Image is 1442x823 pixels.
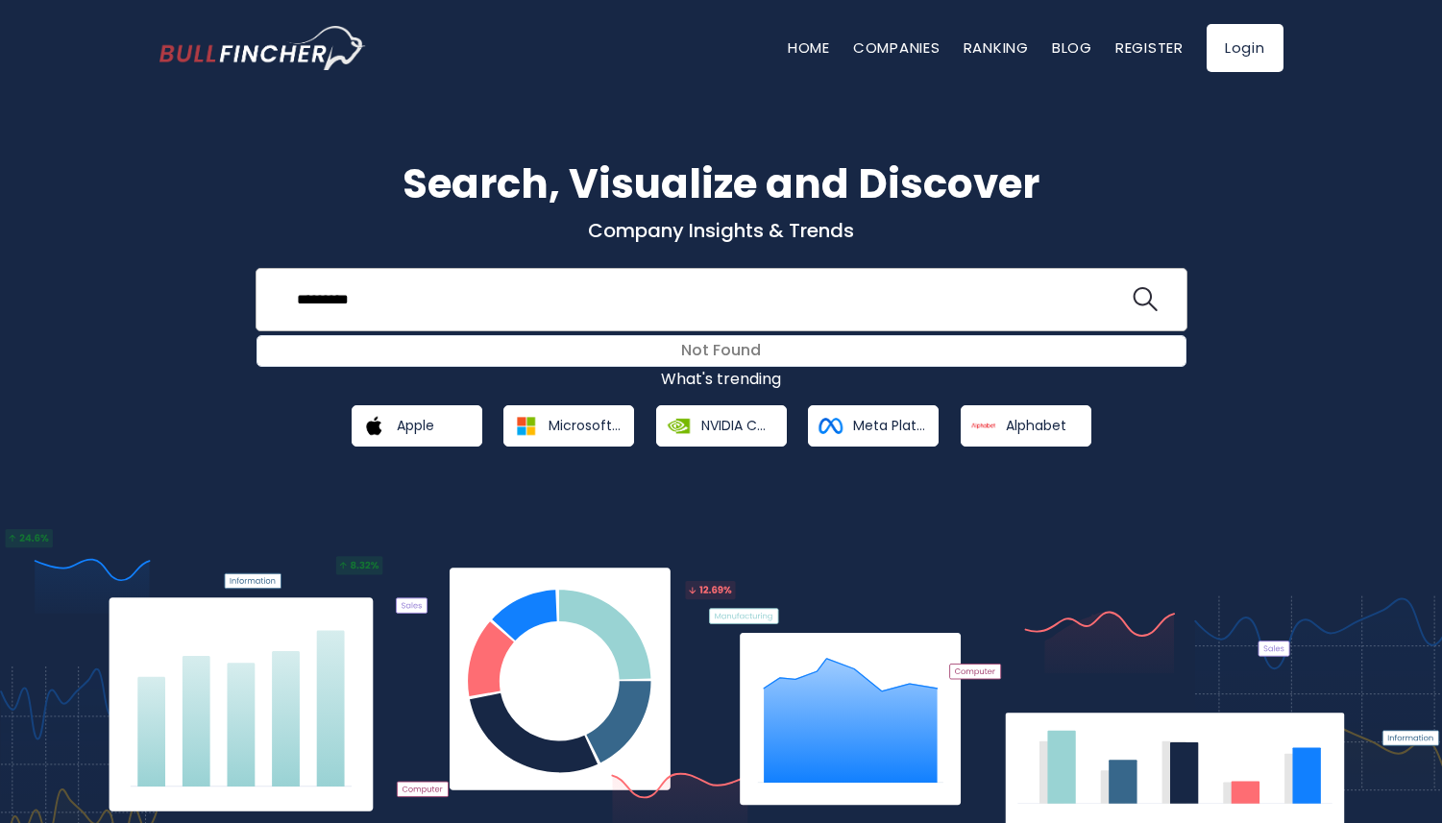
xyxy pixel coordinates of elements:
a: Microsoft Corporation [503,405,634,447]
p: What's trending [159,370,1283,390]
div: Not Found [257,336,1185,366]
span: NVIDIA Corporation [701,417,773,434]
a: Blog [1052,37,1092,58]
a: Login [1207,24,1283,72]
a: NVIDIA Corporation [656,405,787,447]
span: Apple [397,417,434,434]
a: Apple [352,405,482,447]
h1: Search, Visualize and Discover [159,154,1283,214]
a: Ranking [964,37,1029,58]
img: search icon [1133,287,1158,312]
a: Alphabet [961,405,1091,447]
a: Register [1115,37,1184,58]
a: Home [788,37,830,58]
a: Go to homepage [159,26,366,70]
p: Company Insights & Trends [159,218,1283,243]
span: Alphabet [1006,417,1066,434]
img: bullfincher logo [159,26,366,70]
a: Companies [853,37,941,58]
span: Meta Platforms [853,417,925,434]
span: Microsoft Corporation [549,417,621,434]
a: Meta Platforms [808,405,939,447]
